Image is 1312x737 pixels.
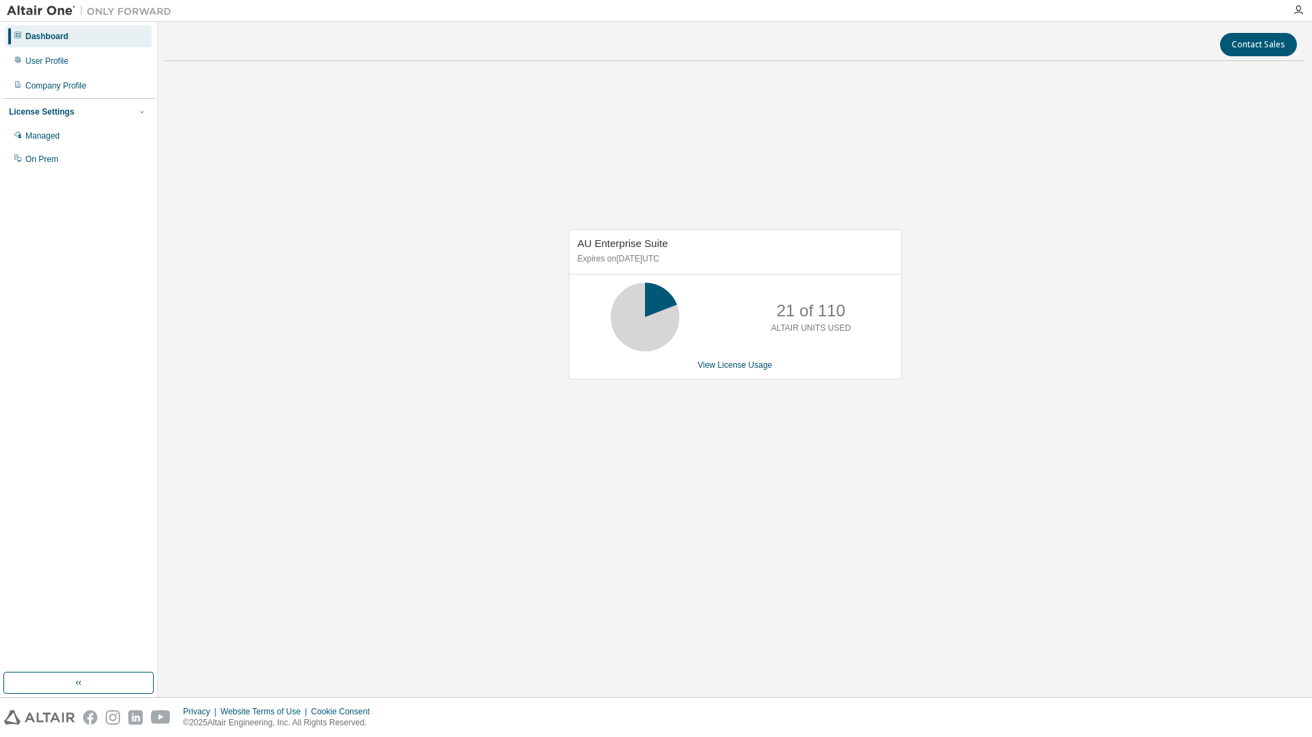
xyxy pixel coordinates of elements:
[128,710,143,725] img: linkedin.svg
[25,31,69,42] div: Dashboard
[25,154,58,165] div: On Prem
[25,130,60,141] div: Managed
[578,253,889,265] p: Expires on [DATE] UTC
[1220,33,1297,56] button: Contact Sales
[4,710,75,725] img: altair_logo.svg
[25,56,69,67] div: User Profile
[183,717,378,729] p: © 2025 Altair Engineering, Inc. All Rights Reserved.
[578,237,668,249] span: AU Enterprise Suite
[25,80,86,91] div: Company Profile
[311,706,377,717] div: Cookie Consent
[83,710,97,725] img: facebook.svg
[7,4,178,18] img: Altair One
[151,710,171,725] img: youtube.svg
[220,706,311,717] div: Website Terms of Use
[106,710,120,725] img: instagram.svg
[698,360,773,370] a: View License Usage
[777,299,845,323] p: 21 of 110
[9,106,74,117] div: License Settings
[771,323,851,334] p: ALTAIR UNITS USED
[183,706,220,717] div: Privacy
